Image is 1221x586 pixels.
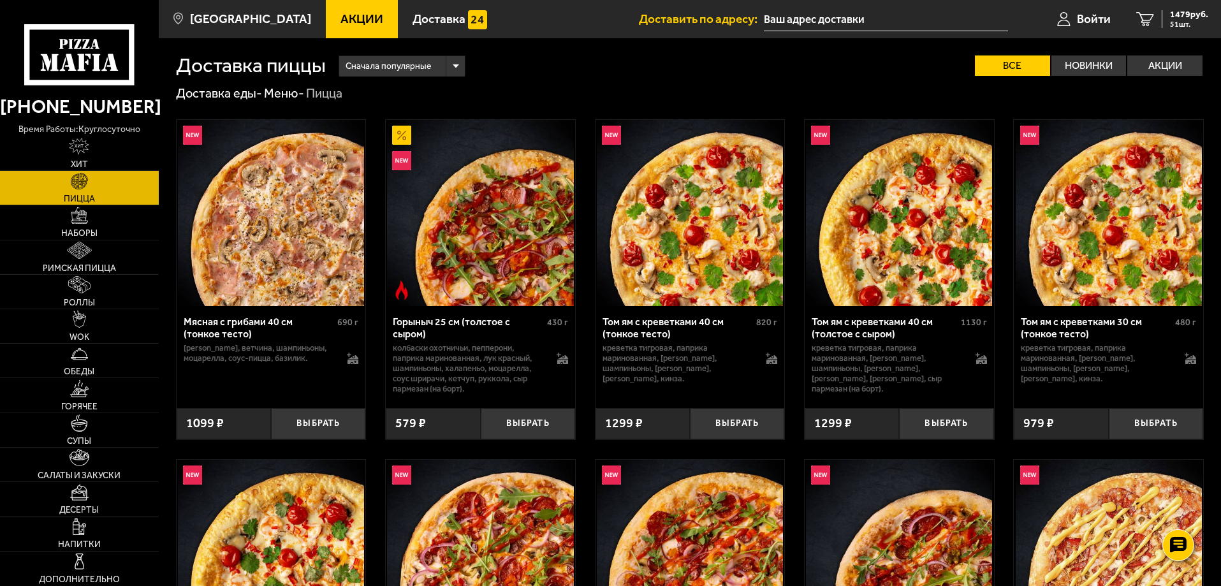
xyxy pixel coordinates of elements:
a: Доставка еды- [176,85,262,101]
img: Горыныч 25 см (толстое с сыром) [387,120,573,306]
span: Хит [71,160,88,169]
a: НовинкаТом ям с креветками 40 см (тонкое тесто) [596,120,785,306]
div: Горыныч 25 см (толстое с сыром) [393,316,544,340]
img: Том ям с креветками 40 см (тонкое тесто) [597,120,783,306]
span: Сначала популярные [346,54,431,78]
span: Супы [67,437,91,446]
img: Мясная с грибами 40 см (тонкое тесто) [178,120,364,306]
span: [GEOGRAPHIC_DATA] [190,13,311,25]
img: Новинка [811,126,830,145]
span: WOK [69,333,89,342]
span: 1299 ₽ [814,417,852,430]
span: 480 г [1175,317,1196,328]
button: Выбрать [1109,408,1203,439]
img: 15daf4d41897b9f0e9f617042186c801.svg [468,10,487,29]
span: Напитки [58,540,101,549]
p: креветка тигровая, паприка маринованная, [PERSON_NAME], шампиньоны, [PERSON_NAME], [PERSON_NAME],... [812,343,963,394]
img: Новинка [392,151,411,170]
div: Пицца [306,85,342,102]
span: Римская пицца [43,264,116,273]
img: Новинка [1020,465,1039,485]
p: [PERSON_NAME], ветчина, шампиньоны, моцарелла, соус-пицца, базилик. [184,343,335,363]
div: Том ям с креветками 40 см (тонкое тесто) [603,316,754,340]
img: Новинка [602,465,621,485]
img: Том ям с креветками 30 см (тонкое тесто) [1016,120,1202,306]
span: Наборы [61,229,98,238]
img: Новинка [392,465,411,485]
span: 979 ₽ [1023,417,1054,430]
img: Новинка [602,126,621,145]
a: НовинкаТом ям с креветками 40 см (толстое с сыром) [805,120,994,306]
input: Ваш адрес доставки [764,8,1008,31]
span: 51 шт. [1170,20,1208,28]
button: Выбрать [690,408,784,439]
label: Акции [1127,55,1203,76]
img: Новинка [183,465,202,485]
label: Все [975,55,1050,76]
span: 1299 ₽ [605,417,643,430]
button: Выбрать [271,408,365,439]
label: Новинки [1051,55,1127,76]
a: АкционныйНовинкаОстрое блюдоГорыныч 25 см (толстое с сыром) [386,120,575,306]
img: Акционный [392,126,411,145]
img: Новинка [183,126,202,145]
span: 430 г [547,317,568,328]
span: 690 г [337,317,358,328]
button: Выбрать [481,408,575,439]
span: Дополнительно [39,575,120,584]
span: 820 г [756,317,777,328]
div: Том ям с креветками 30 см (тонкое тесто) [1021,316,1172,340]
span: Салаты и закуски [38,471,121,480]
div: Мясная с грибами 40 см (тонкое тесто) [184,316,335,340]
span: 579 ₽ [395,417,426,430]
button: Выбрать [899,408,993,439]
span: Войти [1077,13,1111,25]
span: Роллы [64,298,95,307]
a: НовинкаТом ям с креветками 30 см (тонкое тесто) [1014,120,1203,306]
img: Новинка [1020,126,1039,145]
img: Острое блюдо [392,281,411,300]
img: Том ям с креветками 40 см (толстое с сыром) [806,120,992,306]
div: Том ям с креветками 40 см (толстое с сыром) [812,316,958,340]
span: 1130 г [961,317,987,328]
span: 1099 ₽ [186,417,224,430]
a: Меню- [264,85,304,101]
h1: Доставка пиццы [176,55,326,76]
span: Обеды [64,367,94,376]
span: Десерты [59,506,99,515]
span: Пицца [64,194,95,203]
a: НовинкаМясная с грибами 40 см (тонкое тесто) [177,120,366,306]
p: колбаски Охотничьи, пепперони, паприка маринованная, лук красный, шампиньоны, халапеньо, моцарелл... [393,343,544,394]
span: Акции [340,13,383,25]
span: Горячее [61,402,98,411]
p: креветка тигровая, паприка маринованная, [PERSON_NAME], шампиньоны, [PERSON_NAME], [PERSON_NAME],... [1021,343,1172,384]
p: креветка тигровая, паприка маринованная, [PERSON_NAME], шампиньоны, [PERSON_NAME], [PERSON_NAME],... [603,343,754,384]
span: Доставка [413,13,465,25]
span: Доставить по адресу: [639,13,764,25]
img: Новинка [811,465,830,485]
span: 1479 руб. [1170,10,1208,19]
